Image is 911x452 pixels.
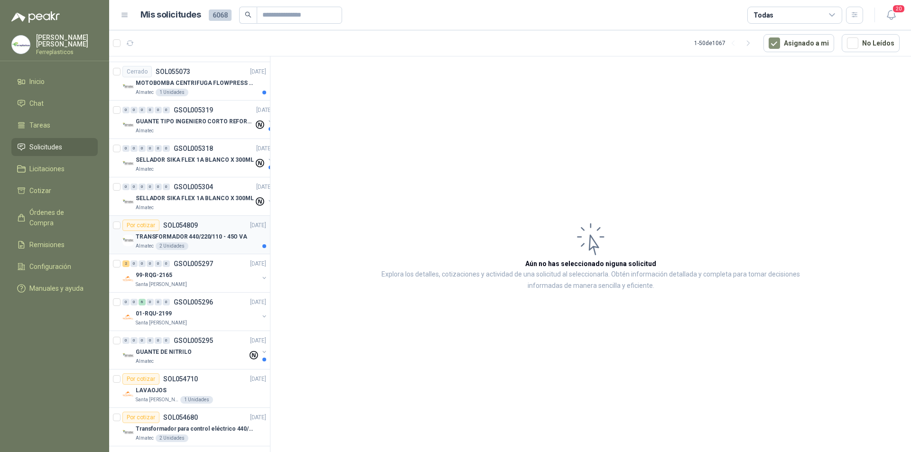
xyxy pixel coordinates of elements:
[11,11,60,23] img: Logo peakr
[122,181,274,212] a: 0 0 0 0 0 0 GSOL005304[DATE] Company LogoSELLADOR SIKA FLEX 1A BLANCO X 300MLAlmatec
[136,204,154,212] p: Almatec
[136,434,154,442] p: Almatec
[136,194,254,203] p: SELLADOR SIKA FLEX 1A BLANCO X 300ML
[163,414,198,421] p: SOL054680
[136,396,178,404] p: Santa [PERSON_NAME]
[163,337,170,344] div: 0
[209,9,232,21] span: 6068
[11,94,98,112] a: Chat
[36,34,98,47] p: [PERSON_NAME] [PERSON_NAME]
[122,66,152,77] div: Cerrado
[11,258,98,276] a: Configuración
[163,376,198,382] p: SOL054710
[245,11,251,18] span: search
[130,107,138,113] div: 0
[29,283,84,294] span: Manuales y ayuda
[163,145,170,152] div: 0
[147,260,154,267] div: 0
[122,107,130,113] div: 0
[163,222,198,229] p: SOL054809
[139,260,146,267] div: 0
[136,319,187,327] p: Santa [PERSON_NAME]
[155,337,162,344] div: 0
[139,107,146,113] div: 0
[163,299,170,305] div: 0
[11,279,98,297] a: Manuales y ayuda
[122,258,268,288] a: 2 0 0 0 0 0 GSOL005297[DATE] Company Logo99-RQG-2165Santa [PERSON_NAME]
[122,220,159,231] div: Por cotizar
[122,299,130,305] div: 0
[250,298,266,307] p: [DATE]
[122,184,130,190] div: 0
[156,68,190,75] p: SOL055073
[29,98,44,109] span: Chat
[136,242,154,250] p: Almatec
[753,10,773,20] div: Todas
[136,424,254,434] p: Transformador para control eléctrico 440/220/110 - 45O VA.
[122,388,134,400] img: Company Logo
[147,337,154,344] div: 0
[130,299,138,305] div: 0
[694,36,756,51] div: 1 - 50 de 1067
[763,34,834,52] button: Asignado a mi
[29,261,71,272] span: Configuración
[156,242,188,250] div: 2 Unidades
[29,76,45,87] span: Inicio
[174,107,213,113] p: GSOL005319
[122,350,134,361] img: Company Logo
[130,184,138,190] div: 0
[11,73,98,91] a: Inicio
[29,207,89,228] span: Órdenes de Compra
[883,7,900,24] button: 20
[147,184,154,190] div: 0
[163,260,170,267] div: 0
[156,434,188,442] div: 2 Unidades
[250,221,266,230] p: [DATE]
[174,184,213,190] p: GSOL005304
[250,259,266,268] p: [DATE]
[122,412,159,423] div: Por cotizar
[892,4,905,13] span: 20
[250,375,266,384] p: [DATE]
[174,145,213,152] p: GSOL005318
[122,196,134,208] img: Company Logo
[11,203,98,232] a: Órdenes de Compra
[29,185,51,196] span: Cotizar
[256,144,272,153] p: [DATE]
[180,396,213,404] div: 1 Unidades
[136,386,167,395] p: LAVAOJOS
[109,216,270,254] a: Por cotizarSOL054809[DATE] Company LogoTRANSFORMADOR 440/220/110 - 45O VAAlmatec2 Unidades
[155,184,162,190] div: 0
[122,143,274,173] a: 0 0 0 0 0 0 GSOL005318[DATE] Company LogoSELLADOR SIKA FLEX 1A BLANCO X 300MLAlmatec
[122,373,159,385] div: Por cotizar
[136,166,154,173] p: Almatec
[136,117,254,126] p: GUANTE TIPO INGENIERO CORTO REFORZADO
[365,269,816,292] p: Explora los detalles, cotizaciones y actividad de una solicitud al seleccionarla. Obtén informaci...
[256,106,272,115] p: [DATE]
[122,337,130,344] div: 0
[122,81,134,92] img: Company Logo
[122,427,134,438] img: Company Logo
[130,145,138,152] div: 0
[109,62,270,101] a: CerradoSOL055073[DATE] Company LogoMOTOBOMBA CENTRIFUGA FLOWPRESS 1.5HP-220Almatec1 Unidades
[130,337,138,344] div: 0
[11,236,98,254] a: Remisiones
[136,281,187,288] p: Santa [PERSON_NAME]
[29,142,62,152] span: Solicitudes
[11,160,98,178] a: Licitaciones
[11,182,98,200] a: Cotizar
[250,413,266,422] p: [DATE]
[122,158,134,169] img: Company Logo
[29,164,65,174] span: Licitaciones
[155,299,162,305] div: 0
[122,104,274,135] a: 0 0 0 0 0 0 GSOL005319[DATE] Company LogoGUANTE TIPO INGENIERO CORTO REFORZADOAlmatec
[256,183,272,192] p: [DATE]
[842,34,900,52] button: No Leídos
[174,299,213,305] p: GSOL005296
[174,260,213,267] p: GSOL005297
[174,337,213,344] p: GSOL005295
[163,107,170,113] div: 0
[250,336,266,345] p: [DATE]
[147,145,154,152] div: 0
[122,145,130,152] div: 0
